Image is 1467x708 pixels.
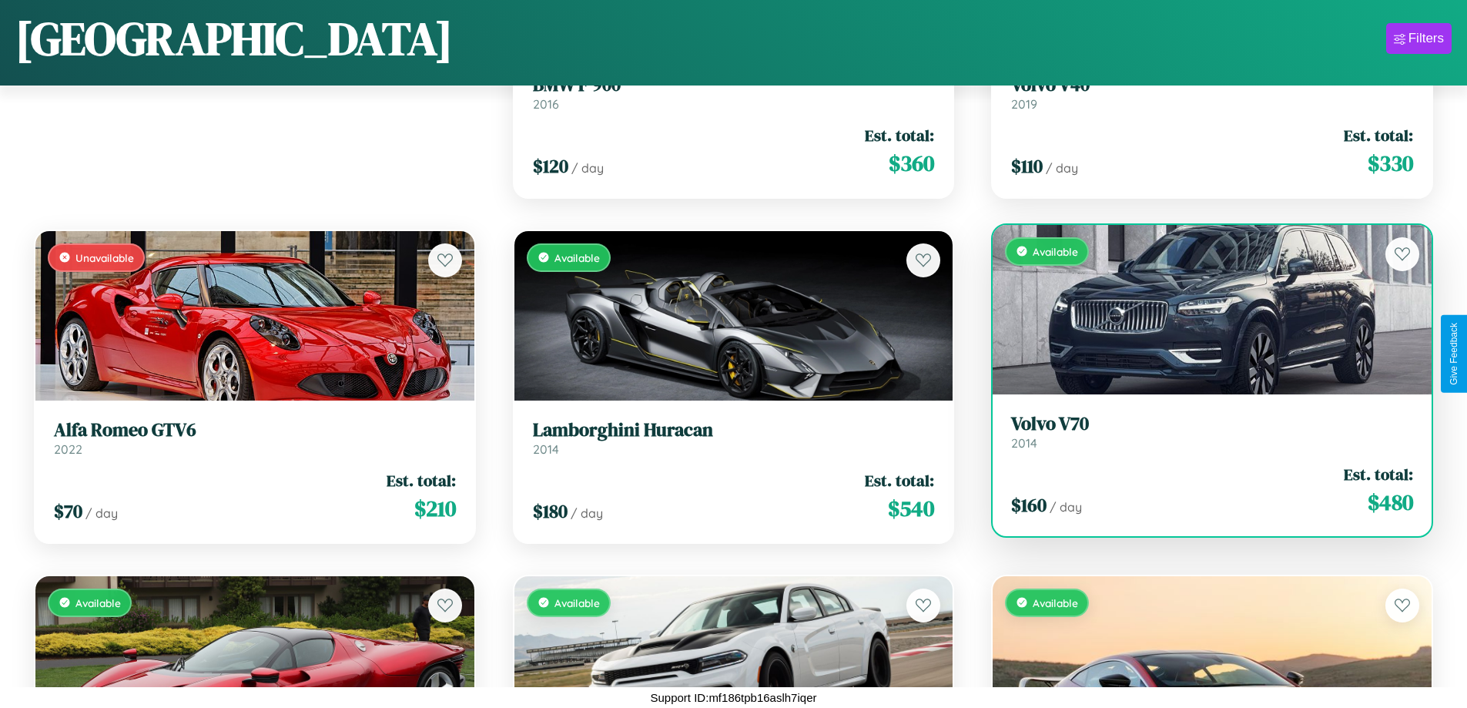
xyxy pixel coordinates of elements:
span: / day [1046,160,1078,176]
span: $ 180 [533,498,568,524]
a: Volvo V402019 [1011,74,1413,112]
span: Unavailable [75,251,134,264]
span: $ 120 [533,153,568,179]
span: Est. total: [865,124,934,146]
span: 2019 [1011,96,1037,112]
span: / day [1050,499,1082,515]
div: Give Feedback [1449,323,1459,385]
a: Volvo V702014 [1011,413,1413,451]
h3: Volvo V40 [1011,74,1413,96]
span: $ 330 [1368,148,1413,179]
span: 2022 [54,441,82,457]
span: Available [75,596,121,609]
span: Available [1033,245,1078,258]
a: Lamborghini Huracan2014 [533,419,935,457]
h3: Volvo V70 [1011,413,1413,435]
h3: Alfa Romeo GTV6 [54,419,456,441]
span: Available [1033,596,1078,609]
span: $ 110 [1011,153,1043,179]
a: Alfa Romeo GTV62022 [54,419,456,457]
span: / day [571,505,603,521]
span: $ 480 [1368,487,1413,518]
h1: [GEOGRAPHIC_DATA] [15,7,453,70]
button: Filters [1386,23,1452,54]
span: 2014 [1011,435,1037,451]
span: Est. total: [865,469,934,492]
span: Available [554,596,600,609]
p: Support ID: mf186tpb16aslh7iqer [651,687,817,708]
span: / day [571,160,604,176]
span: 2014 [533,441,559,457]
span: 2016 [533,96,559,112]
span: $ 70 [54,498,82,524]
span: Available [554,251,600,264]
h3: BMW F 900 [533,74,935,96]
div: Filters [1408,31,1444,46]
span: / day [85,505,118,521]
span: $ 210 [414,493,456,524]
span: $ 360 [889,148,934,179]
span: $ 540 [888,493,934,524]
span: Est. total: [387,469,456,492]
a: BMW F 9002016 [533,74,935,112]
h3: Lamborghini Huracan [533,419,935,441]
span: Est. total: [1344,463,1413,485]
span: Est. total: [1344,124,1413,146]
span: $ 160 [1011,492,1047,518]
